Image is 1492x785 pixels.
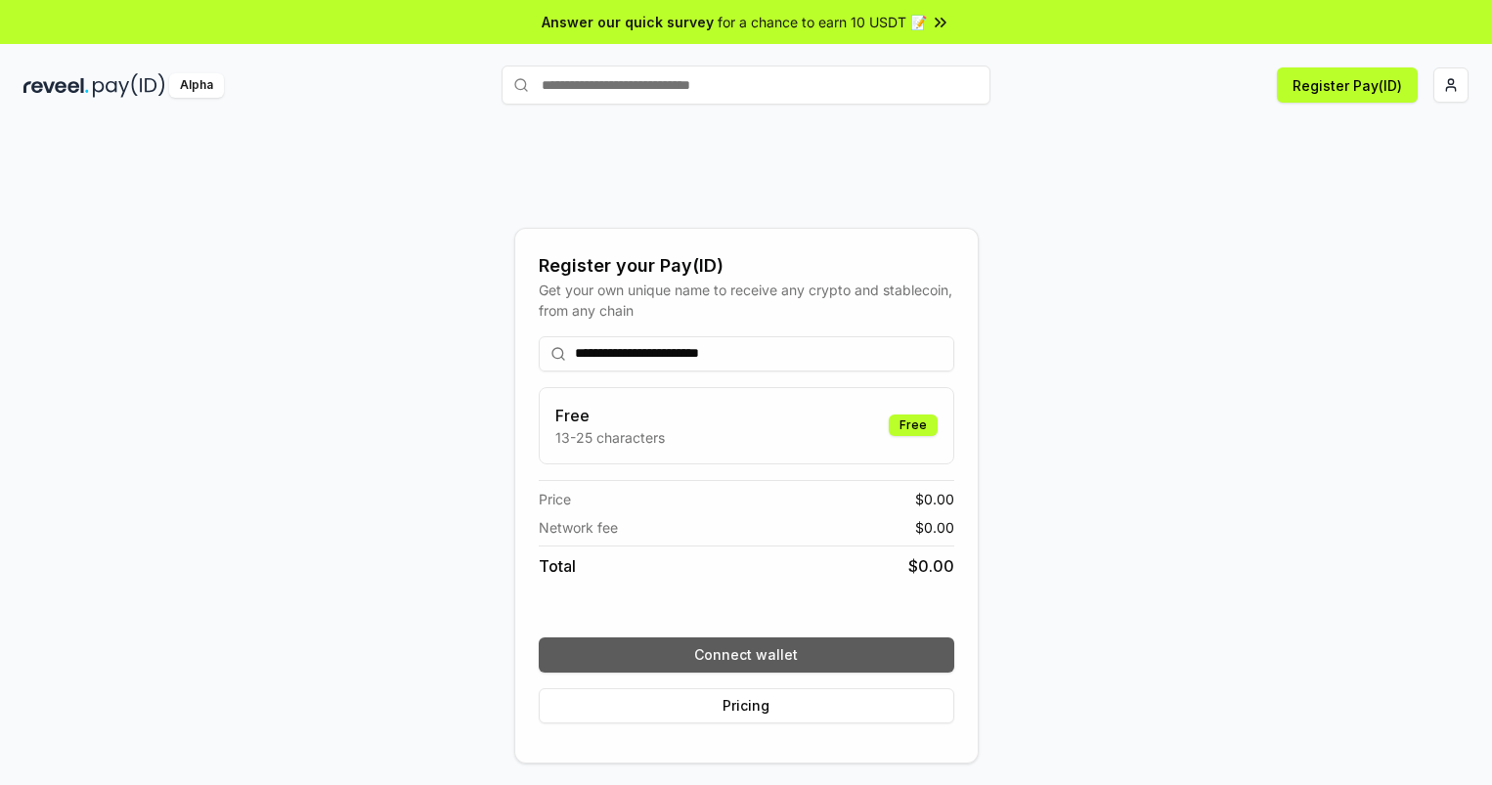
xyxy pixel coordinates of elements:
[539,252,954,280] div: Register your Pay(ID)
[718,12,927,32] span: for a chance to earn 10 USDT 📝
[169,73,224,98] div: Alpha
[542,12,714,32] span: Answer our quick survey
[539,280,954,321] div: Get your own unique name to receive any crypto and stablecoin, from any chain
[539,688,954,723] button: Pricing
[1277,67,1418,103] button: Register Pay(ID)
[555,427,665,448] p: 13-25 characters
[539,554,576,578] span: Total
[889,414,938,436] div: Free
[23,73,89,98] img: reveel_dark
[915,517,954,538] span: $ 0.00
[539,489,571,509] span: Price
[915,489,954,509] span: $ 0.00
[908,554,954,578] span: $ 0.00
[93,73,165,98] img: pay_id
[555,404,665,427] h3: Free
[539,517,618,538] span: Network fee
[539,637,954,673] button: Connect wallet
